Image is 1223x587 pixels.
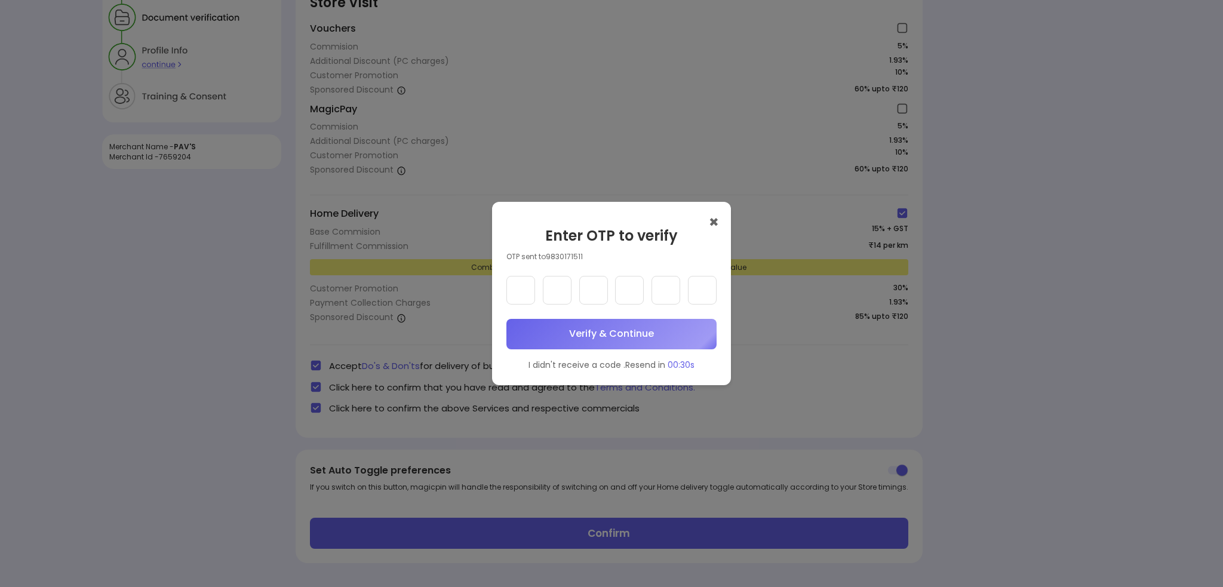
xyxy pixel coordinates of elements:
[528,359,668,371] span: I didn't receive a code . Resend in
[506,228,717,244] h3: Enter OTP to verify
[506,319,717,349] button: Verify & Continue
[709,214,719,231] button: ✖
[506,251,583,262] span: OTP sent to 9830171511
[668,359,695,371] span: 00:30s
